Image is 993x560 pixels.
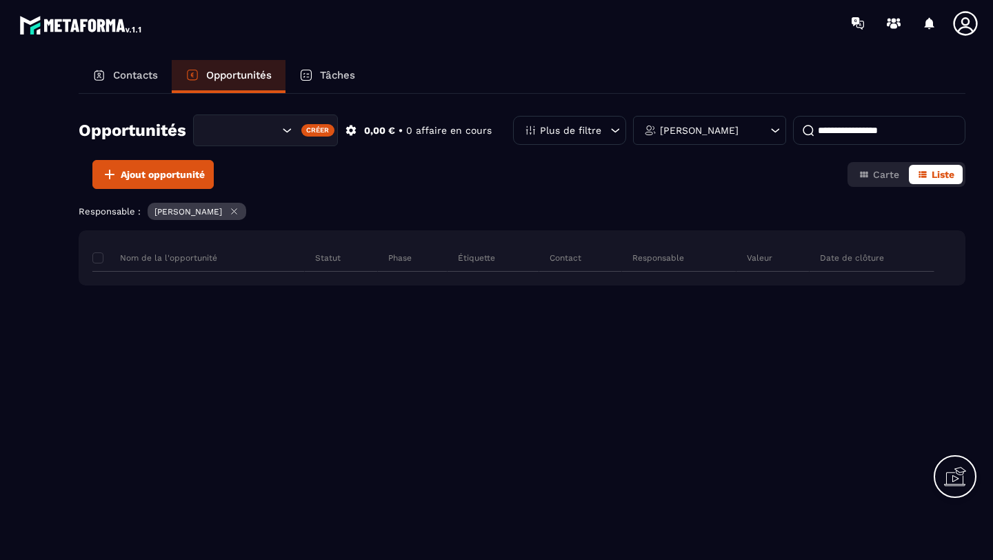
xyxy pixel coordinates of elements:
[850,165,907,184] button: Carte
[285,60,369,93] a: Tâches
[660,126,739,135] p: [PERSON_NAME]
[301,124,335,137] div: Créer
[315,252,341,263] p: Statut
[932,169,954,180] span: Liste
[406,124,492,137] p: 0 affaire en cours
[550,252,581,263] p: Contact
[399,124,403,137] p: •
[79,206,141,217] p: Responsable :
[113,69,158,81] p: Contacts
[193,114,338,146] div: Search for option
[820,252,884,263] p: Date de clôture
[364,124,395,137] p: 0,00 €
[320,69,355,81] p: Tâches
[19,12,143,37] img: logo
[154,207,222,217] p: [PERSON_NAME]
[79,117,186,144] h2: Opportunités
[92,160,214,189] button: Ajout opportunité
[388,252,412,263] p: Phase
[206,69,272,81] p: Opportunités
[873,169,899,180] span: Carte
[909,165,963,184] button: Liste
[632,252,684,263] p: Responsable
[747,252,772,263] p: Valeur
[92,252,217,263] p: Nom de la l'opportunité
[205,123,279,138] input: Search for option
[121,168,205,181] span: Ajout opportunité
[79,60,172,93] a: Contacts
[540,126,601,135] p: Plus de filtre
[458,252,495,263] p: Étiquette
[172,60,285,93] a: Opportunités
